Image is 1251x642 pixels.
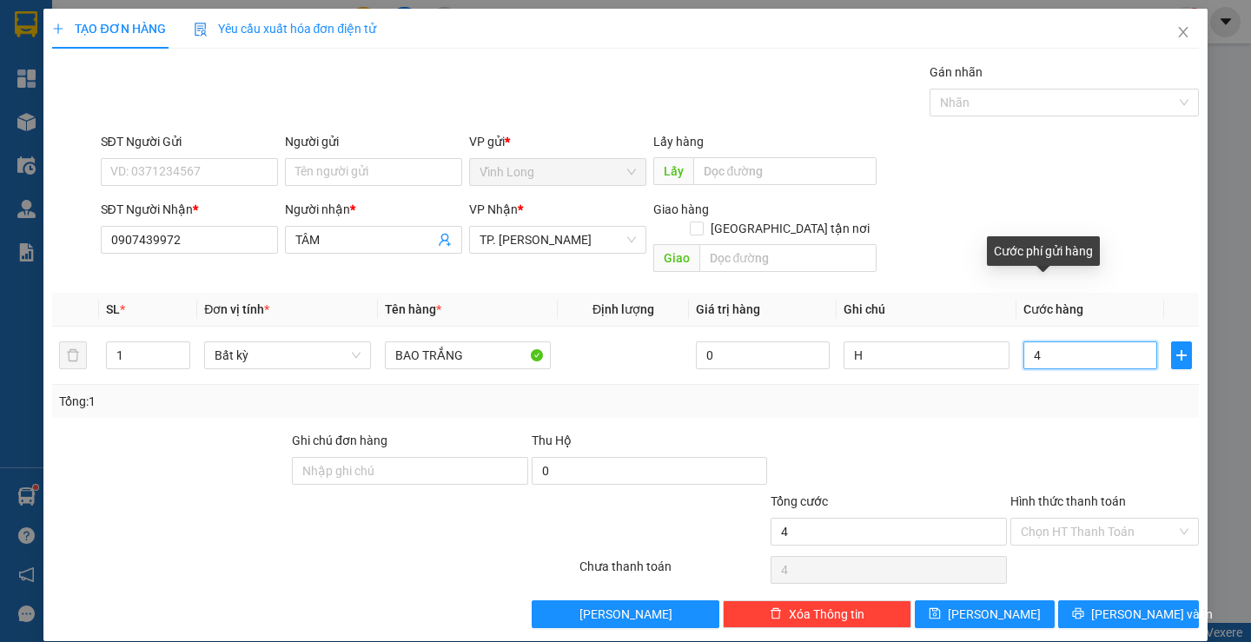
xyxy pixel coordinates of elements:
[579,605,672,624] span: [PERSON_NAME]
[101,200,278,219] div: SĐT Người Nhận
[1072,607,1084,621] span: printer
[59,392,484,411] div: Tổng: 1
[915,600,1055,628] button: save[PERSON_NAME]
[52,23,64,35] span: plus
[469,202,518,216] span: VP Nhận
[704,219,877,238] span: [GEOGRAPHIC_DATA] tận nơi
[532,434,572,447] span: Thu Hộ
[292,457,528,485] input: Ghi chú đơn hàng
[653,202,709,216] span: Giao hàng
[987,236,1100,266] div: Cước phí gửi hàng
[52,22,165,36] span: TẠO ĐƠN HÀNG
[1172,348,1191,362] span: plus
[723,600,911,628] button: deleteXóa Thông tin
[699,244,877,272] input: Dọc đường
[1159,9,1208,57] button: Close
[653,157,693,185] span: Lấy
[592,302,654,316] span: Định lượng
[480,227,636,253] span: TP. Hồ Chí Minh
[385,341,551,369] input: VD: Bàn, Ghế
[215,342,360,368] span: Bất kỳ
[469,132,646,151] div: VP gửi
[948,605,1041,624] span: [PERSON_NAME]
[1058,600,1198,628] button: printer[PERSON_NAME] và In
[844,341,1009,369] input: Ghi Chú
[1176,25,1190,39] span: close
[1171,341,1192,369] button: plus
[1091,605,1213,624] span: [PERSON_NAME] và In
[771,494,828,508] span: Tổng cước
[438,233,452,247] span: user-add
[1023,302,1083,316] span: Cước hàng
[837,293,1016,327] th: Ghi chú
[696,302,760,316] span: Giá trị hàng
[696,341,830,369] input: 0
[101,132,278,151] div: SĐT Người Gửi
[693,157,877,185] input: Dọc đường
[578,557,770,587] div: Chưa thanh toán
[532,600,720,628] button: [PERSON_NAME]
[653,244,699,272] span: Giao
[789,605,864,624] span: Xóa Thông tin
[59,341,87,369] button: delete
[930,65,983,79] label: Gán nhãn
[929,607,941,621] span: save
[292,434,387,447] label: Ghi chú đơn hàng
[106,302,120,316] span: SL
[770,607,782,621] span: delete
[194,22,377,36] span: Yêu cầu xuất hóa đơn điện tử
[194,23,208,36] img: icon
[653,135,704,149] span: Lấy hàng
[480,159,636,185] span: Vĩnh Long
[1010,494,1126,508] label: Hình thức thanh toán
[204,302,269,316] span: Đơn vị tính
[285,200,462,219] div: Người nhận
[285,132,462,151] div: Người gửi
[385,302,441,316] span: Tên hàng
